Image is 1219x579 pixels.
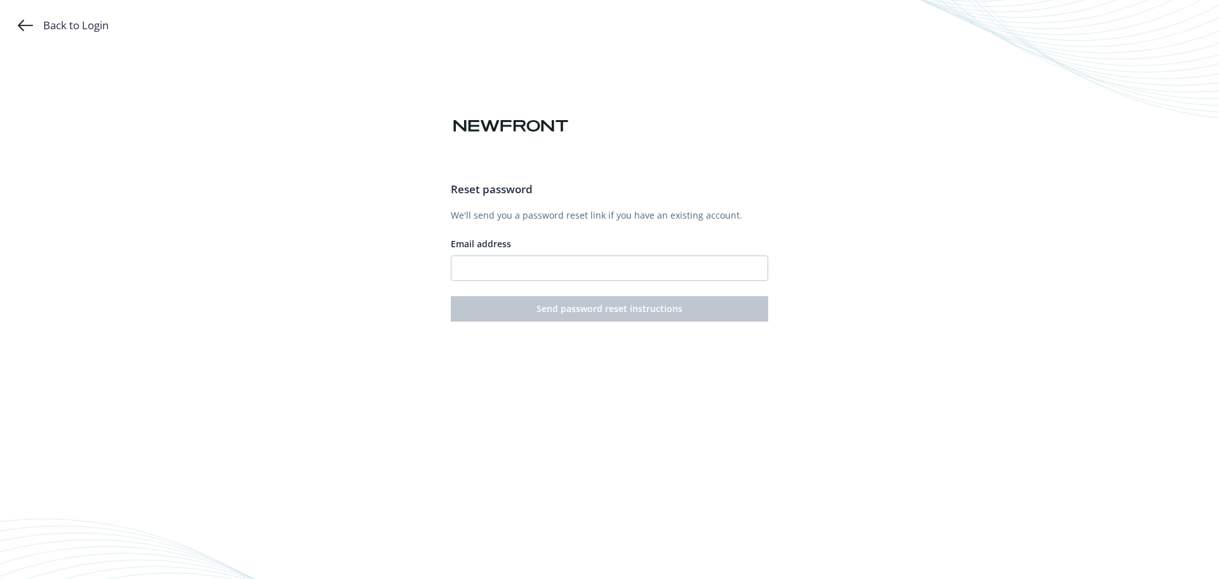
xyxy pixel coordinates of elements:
[536,303,683,315] span: Send password reset instructions
[451,296,768,322] button: Send password reset instructions
[451,181,768,198] h3: Reset password
[451,115,571,137] img: Newfront logo
[451,208,768,222] p: We'll send you a password reset link if you have an existing account.
[451,238,511,250] span: Email address
[18,18,109,33] a: Back to Login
